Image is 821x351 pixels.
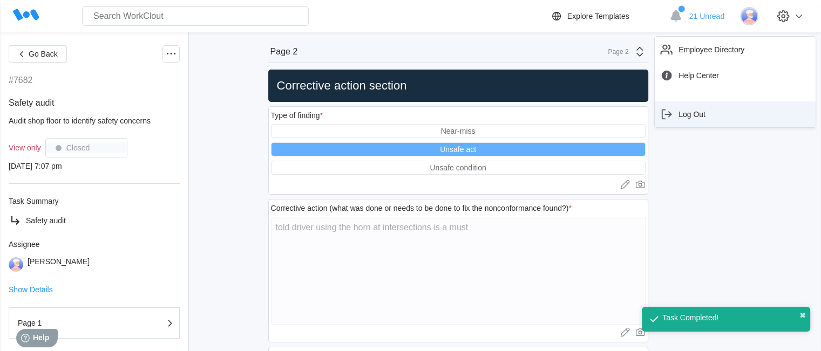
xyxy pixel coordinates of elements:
[567,12,629,20] div: Explore Templates
[9,116,180,125] div: Audit shop floor to identify safety concerns
[82,6,309,26] input: Search WorkClout
[9,45,67,63] button: Go Back
[655,37,816,63] a: Employee Directory
[9,240,180,249] div: Assignee
[740,7,758,25] img: user-3.png
[271,204,572,212] div: Corrective action (what was done or needs to be done to fix the nonconformance found?)
[441,127,476,135] div: Near-miss
[29,50,58,58] span: Go Back
[689,12,724,20] span: 21 Unread
[9,286,53,293] button: Show Details
[270,47,298,57] div: Page 2
[9,214,180,227] a: Safety audit
[9,257,23,272] img: user-3.png
[440,145,476,154] div: Unsafe act
[799,311,806,320] button: close
[655,101,816,127] a: Log Out
[271,217,646,325] textarea: told driver using the horn at intersections is a must
[271,111,323,120] div: Type of finding
[9,98,55,107] span: Safety audit
[678,110,705,119] div: Log Out
[430,163,486,172] div: Unsafe condition
[9,143,41,152] div: View only
[655,63,816,88] a: Help Center
[678,71,719,80] div: Help Center
[550,10,664,23] a: Explore Templates
[28,257,90,272] div: [PERSON_NAME]
[662,313,718,322] div: Task Completed!
[9,75,33,85] div: #7682
[18,319,126,327] div: Page 1
[9,197,180,205] div: Task Summary
[273,78,644,93] h2: Corrective action section
[9,307,180,339] button: Page 1
[9,162,180,170] div: [DATE] 7:07 pm
[26,216,66,225] span: Safety audit
[678,45,744,54] div: Employee Directory
[602,48,629,56] div: Page 2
